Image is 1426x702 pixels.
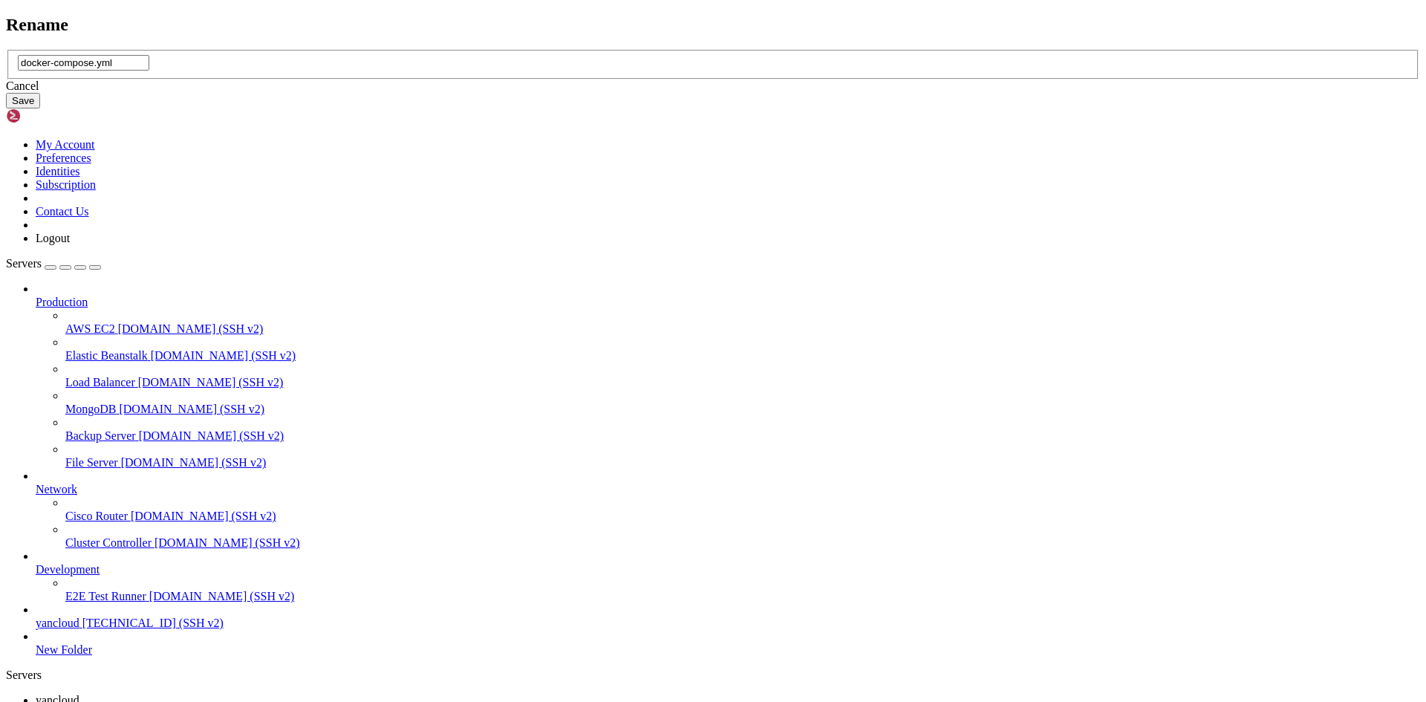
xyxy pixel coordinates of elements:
[65,510,1420,523] a: Cisco Router [DOMAIN_NAME] (SSH v2)
[138,376,284,389] span: [DOMAIN_NAME] (SSH v2)
[36,563,100,576] span: Development
[6,669,1420,682] div: Servers
[6,79,1420,93] div: Cancel
[65,322,115,335] span: AWS EC2
[65,389,1420,416] li: MongoDB [DOMAIN_NAME] (SSH v2)
[6,309,1233,322] x-row: Enable ESM Apps to receive additional future security updates.
[121,456,267,469] span: [DOMAIN_NAME] (SSH v2)
[65,590,1420,603] a: E2E Test Runner [DOMAIN_NAME] (SSH v2)
[154,536,300,549] span: [DOMAIN_NAME] (SSH v2)
[6,44,1233,56] x-row: * Management: [URL][DOMAIN_NAME]
[65,590,146,602] span: E2E Test Runner
[6,257,101,270] a: Servers
[6,257,42,270] span: Servers
[36,643,92,656] span: New Folder
[6,56,1233,69] x-row: * Support: [URL][DOMAIN_NAME]
[65,429,136,442] span: Backup Server
[36,483,77,495] span: Network
[139,429,284,442] span: [DOMAIN_NAME] (SSH v2)
[36,469,1420,550] li: Network
[65,403,1420,416] a: MongoDB [DOMAIN_NAME] (SSH v2)
[6,385,1233,397] x-row: : $ sudo su
[36,563,1420,576] a: Development
[65,363,1420,389] li: Load Balancer [DOMAIN_NAME] (SSH v2)
[36,178,96,191] a: Subscription
[65,376,135,389] span: Load Balancer
[65,536,152,549] span: Cluster Controller
[65,536,1420,550] a: Cluster Controller [DOMAIN_NAME] (SSH v2)
[36,138,95,151] a: My Account
[36,152,91,164] a: Preferences
[6,170,1233,183] x-row: * Strictly confined Kubernetes makes edge and IoT secure. Learn how MicroK8s
[36,603,1420,630] li: yancloud [TECHNICAL_ID] (SSH v2)
[65,349,148,362] span: Elastic Beanstalk
[82,617,224,629] span: [TECHNICAL_ID] (SSH v2)
[36,296,88,308] span: Production
[36,617,1420,630] a: yancloud [TECHNICAL_ID] (SSH v2)
[36,643,1420,657] a: New Folder
[6,120,1233,132] x-row: Usage of /: 33.3% of 23.57GB Users logged in: 0
[65,456,118,469] span: File Server
[6,107,1233,120] x-row: System load: 0.08 Processes: 163
[6,372,1233,385] x-row: Last login: [DATE] from [TECHNICAL_ID]
[6,82,1233,94] x-row: System information as of [DATE]
[6,15,1420,35] h2: Rename
[6,385,166,397] span: snadaked@normik-edu-v2-prod
[65,403,116,415] span: MongoDB
[6,360,1233,372] x-row: *** System restart required ***
[65,336,1420,363] li: Elastic Beanstalk [DOMAIN_NAME] (SSH v2)
[119,403,264,415] span: [DOMAIN_NAME] (SSH v2)
[65,456,1420,469] a: File Server [DOMAIN_NAME] (SSH v2)
[6,108,91,123] img: Shellngn
[36,617,79,629] span: yancloud
[36,483,1420,496] a: Network
[65,576,1420,603] li: E2E Test Runner [DOMAIN_NAME] (SSH v2)
[172,385,178,397] span: ~
[6,183,1233,195] x-row: just raised the bar for easy, resilient and secure K8s cluster deployment.
[36,296,1420,309] a: Production
[36,550,1420,603] li: Development
[36,282,1420,469] li: Production
[6,284,1233,296] x-row: To see these additional updates run: apt list --upgradable
[6,397,1233,410] x-row: root@normik-edu-v2-prod:/home/snadaked# vim /home/snadaked/psy/
[6,31,1233,44] x-row: * Documentation: [URL][DOMAIN_NAME]
[6,322,1233,334] x-row: See [URL][DOMAIN_NAME] or run: sudo pro status
[6,208,1233,221] x-row: [URL][DOMAIN_NAME]
[65,523,1420,550] li: Cluster Controller [DOMAIN_NAME] (SSH v2)
[36,205,89,218] a: Contact Us
[36,232,70,244] a: Logout
[6,6,1233,19] x-row: Welcome to Ubuntu 24.04.2 LTS (GNU/Linux 6.8.0-63-generic x86_64)
[400,397,406,410] div: (63, 31)
[65,376,1420,389] a: Load Balancer [DOMAIN_NAME] (SSH v2)
[36,165,80,178] a: Identities
[131,510,276,522] span: [DOMAIN_NAME] (SSH v2)
[6,93,40,108] button: Save
[6,271,1233,284] x-row: 14 of these updates are standard security updates.
[36,630,1420,657] li: New Folder
[65,443,1420,469] li: File Server [DOMAIN_NAME] (SSH v2)
[65,510,128,522] span: Cisco Router
[65,309,1420,336] li: AWS EC2 [DOMAIN_NAME] (SSH v2)
[65,416,1420,443] li: Backup Server [DOMAIN_NAME] (SSH v2)
[65,496,1420,523] li: Cisco Router [DOMAIN_NAME] (SSH v2)
[65,322,1420,336] a: AWS EC2 [DOMAIN_NAME] (SSH v2)
[65,429,1420,443] a: Backup Server [DOMAIN_NAME] (SSH v2)
[6,145,1233,157] x-row: Swap usage: 0%
[6,259,1233,271] x-row: 88 updates can be applied immediately.
[149,590,295,602] span: [DOMAIN_NAME] (SSH v2)
[6,233,1233,246] x-row: Expanded Security Maintenance for Applications is not enabled.
[118,322,264,335] span: [DOMAIN_NAME] (SSH v2)
[65,349,1420,363] a: Elastic Beanstalk [DOMAIN_NAME] (SSH v2)
[151,349,296,362] span: [DOMAIN_NAME] (SSH v2)
[6,132,1233,145] x-row: Memory usage: 27% IPv4 address for eth0: [TECHNICAL_ID]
